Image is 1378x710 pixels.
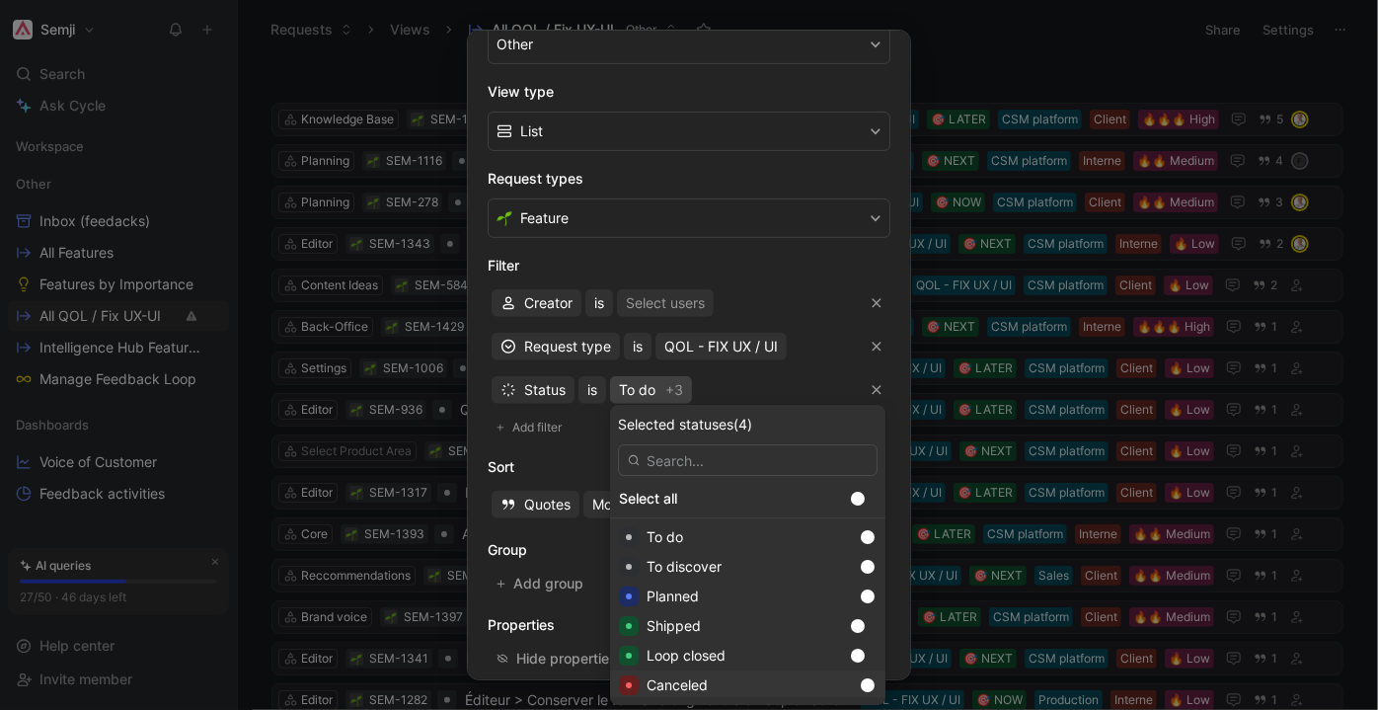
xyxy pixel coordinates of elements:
span: To do [647,528,683,545]
div: Selected statuses (4) [618,413,878,436]
span: Loop closed [647,647,726,664]
div: Select all [619,487,841,511]
span: To discover [647,558,722,575]
span: Planned [647,588,699,604]
span: Canceled [647,676,708,693]
span: Shipped [647,617,701,634]
input: Search... [618,444,878,476]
